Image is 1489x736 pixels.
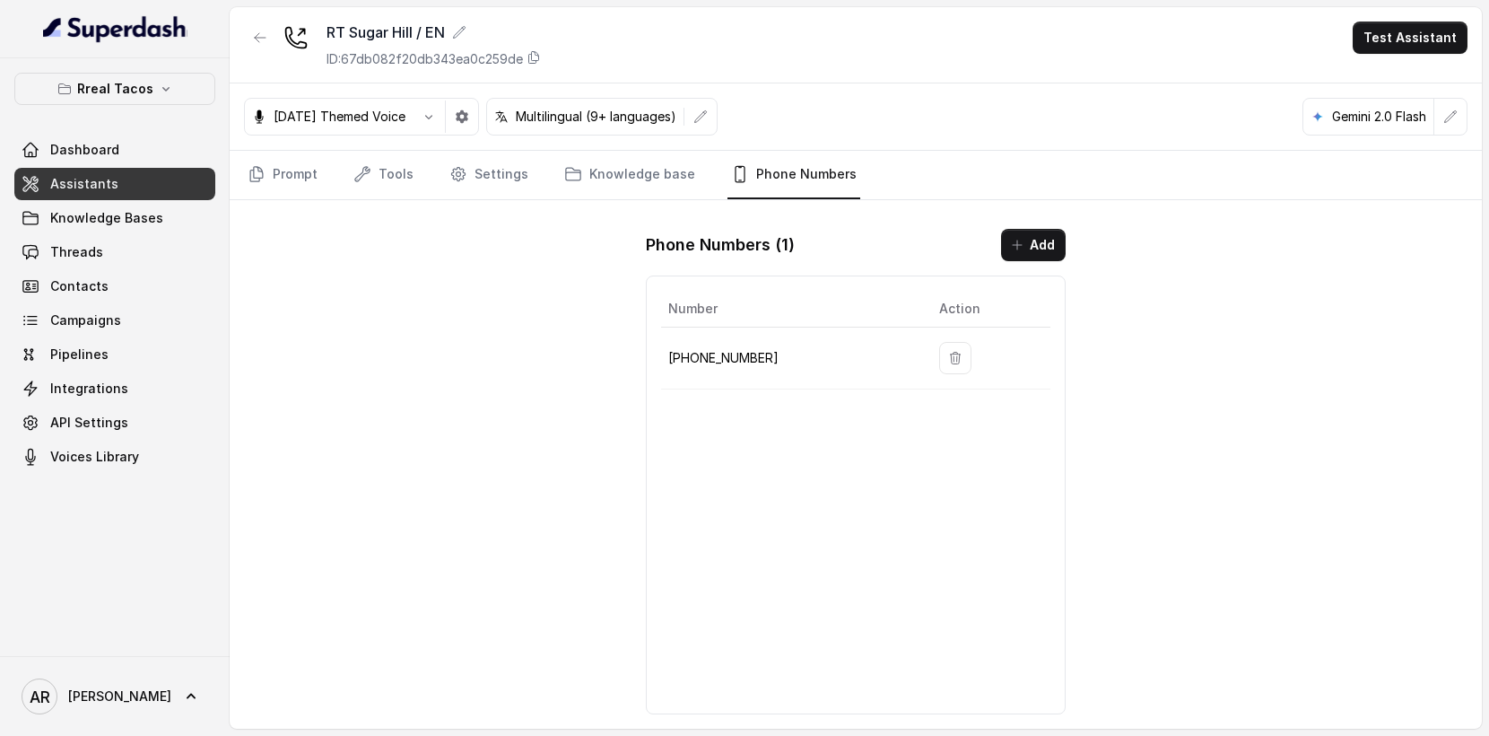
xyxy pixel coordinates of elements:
a: Assistants [14,168,215,200]
a: Pipelines [14,338,215,371]
button: Rreal Tacos [14,73,215,105]
a: Settings [446,151,532,199]
button: Test Assistant [1353,22,1467,54]
a: Integrations [14,372,215,405]
span: Integrations [50,380,128,398]
a: Tools [350,151,417,199]
p: [DATE] Themed Voice [274,108,405,126]
svg: google logo [1310,110,1325,124]
th: Action [925,291,1050,328]
a: Knowledge base [561,151,699,199]
p: Multilingual (9+ languages) [516,108,676,126]
span: API Settings [50,414,128,432]
span: Contacts [50,277,109,295]
div: RT Sugar Hill / EN [327,22,541,43]
a: Dashboard [14,134,215,166]
span: Knowledge Bases [50,209,163,227]
a: Threads [14,236,215,268]
a: Campaigns [14,304,215,337]
a: Contacts [14,270,215,302]
a: [PERSON_NAME] [14,671,215,722]
p: Rreal Tacos [77,78,153,100]
a: Prompt [244,151,321,199]
span: Dashboard [50,141,119,159]
span: Voices Library [50,448,139,466]
p: Gemini 2.0 Flash [1332,108,1426,126]
span: Assistants [50,175,118,193]
button: Add [1001,229,1066,261]
text: AR [30,688,50,706]
p: [PHONE_NUMBER] [668,347,910,369]
th: Number [661,291,925,328]
h1: Phone Numbers ( 1 ) [646,231,795,259]
span: Pipelines [50,346,109,364]
a: Voices Library [14,441,215,473]
span: Threads [50,243,103,261]
span: Campaigns [50,311,121,329]
span: [PERSON_NAME] [68,688,171,705]
a: Knowledge Bases [14,202,215,234]
p: ID: 67db082f20db343ea0c259de [327,50,523,68]
nav: Tabs [244,151,1467,199]
a: Phone Numbers [727,151,860,199]
img: light.svg [43,14,187,43]
a: API Settings [14,407,215,439]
